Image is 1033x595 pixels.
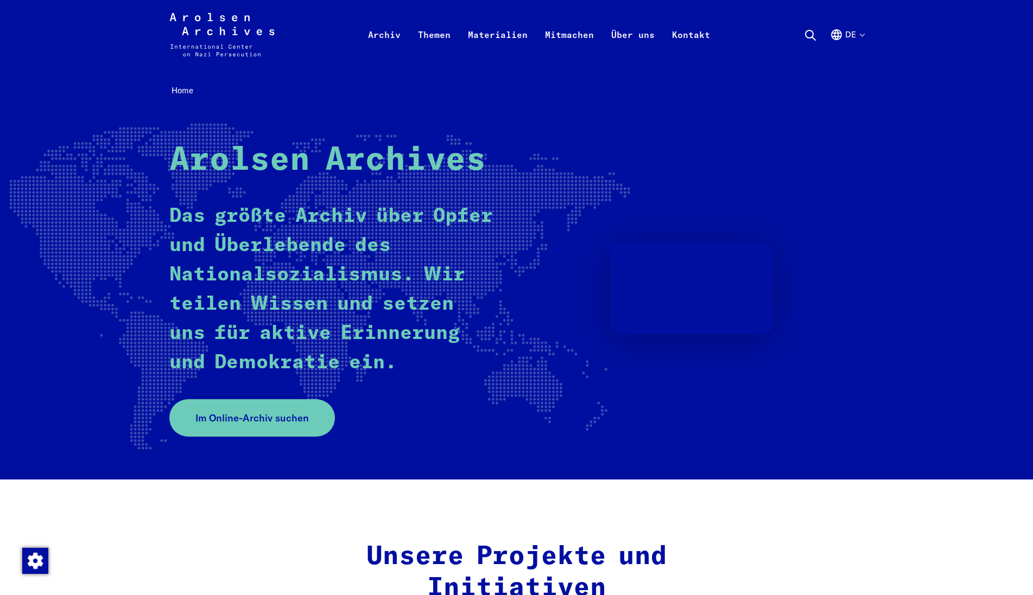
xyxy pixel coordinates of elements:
[359,13,719,56] nav: Primär
[663,26,719,69] a: Kontakt
[22,548,48,574] img: Zustimmung ändern
[603,26,663,69] a: Über uns
[536,26,603,69] a: Mitmachen
[169,399,335,437] a: Im Online-Archiv suchen
[459,26,536,69] a: Materialien
[169,144,486,177] strong: Arolsen Archives
[195,411,309,425] span: Im Online-Archiv suchen
[359,26,409,69] a: Archiv
[169,202,498,378] p: Das größte Archiv über Opfer und Überlebende des Nationalsozialismus. Wir teilen Wissen und setze...
[169,82,864,99] nav: Breadcrumb
[409,26,459,69] a: Themen
[830,28,864,67] button: Deutsch, Sprachauswahl
[172,85,193,95] span: Home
